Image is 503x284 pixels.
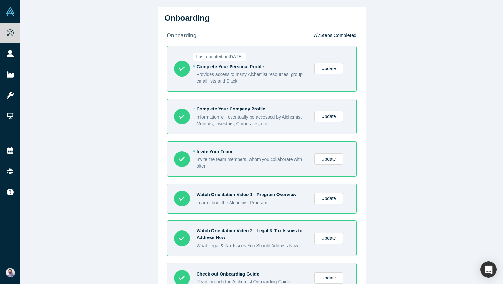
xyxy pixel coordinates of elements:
[314,272,343,284] a: Update
[197,227,308,241] div: Watch Orientation Video 2 - Legal & Tax Issues to Address Now
[313,32,356,39] p: 7 / 7 Steps Completed
[314,153,343,165] a: Update
[6,268,15,277] img: Sam Jadali's Account
[193,53,246,61] span: Last updated on [DATE]
[314,233,343,244] a: Update
[197,156,308,170] div: Invite the team members, whom you collaborate with often
[197,106,308,112] div: Complete Your Company Profile
[167,32,197,38] strong: onboarding
[165,14,359,23] h2: Onboarding
[197,114,308,127] div: Information will eventually be accessed by Alchemist Mentors, Investors, Corporates, etc.
[314,63,343,74] a: Update
[197,71,308,85] div: Provides access to many Alchemist resources, group email lists and Slack
[197,148,308,155] div: Invite Your Team
[197,271,308,278] div: Check out Onboarding Guide
[314,111,343,122] a: Update
[197,63,308,70] div: Complete Your Personal Profile
[314,193,343,204] a: Update
[197,242,308,249] div: What Legal & Tax Issues You Should Address Now
[197,199,308,206] div: Learn about the Alchemist Program
[197,191,308,198] div: Watch Orientation Video 1 - Program Overview
[6,7,15,16] img: Alchemist Vault Logo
